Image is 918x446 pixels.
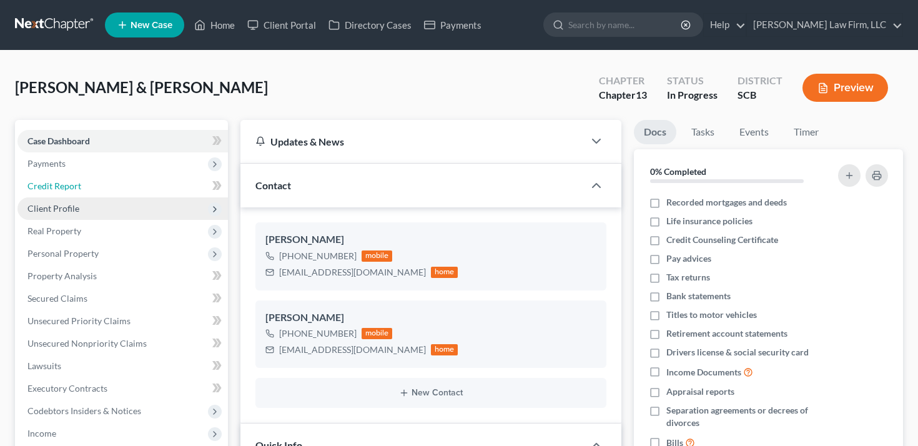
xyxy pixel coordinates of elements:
div: In Progress [667,88,718,102]
a: Property Analysis [17,265,228,287]
div: [PERSON_NAME] [265,232,597,247]
div: home [431,344,458,355]
span: Tax returns [666,271,710,284]
div: Updates & News [255,135,570,148]
a: Client Portal [241,14,322,36]
span: Retirement account statements [666,327,787,340]
span: [PERSON_NAME] & [PERSON_NAME] [15,78,268,96]
span: 13 [636,89,647,101]
strong: 0% Completed [650,166,706,177]
div: District [738,74,782,88]
a: Credit Report [17,175,228,197]
div: [PHONE_NUMBER] [279,250,357,262]
div: [EMAIL_ADDRESS][DOMAIN_NAME] [279,266,426,279]
span: Codebtors Insiders & Notices [27,405,141,416]
span: Payments [27,158,66,169]
button: New Contact [265,388,597,398]
span: Credit Counseling Certificate [666,234,778,246]
div: SCB [738,88,782,102]
span: Property Analysis [27,270,97,281]
span: Secured Claims [27,293,87,304]
div: mobile [362,328,393,339]
a: Home [188,14,241,36]
div: Status [667,74,718,88]
div: Chapter [599,74,647,88]
a: Unsecured Priority Claims [17,310,228,332]
span: Case Dashboard [27,136,90,146]
div: mobile [362,250,393,262]
span: Life insurance policies [666,215,753,227]
span: Lawsuits [27,360,61,371]
a: Case Dashboard [17,130,228,152]
div: [PHONE_NUMBER] [279,327,357,340]
span: Executory Contracts [27,383,107,394]
a: Secured Claims [17,287,228,310]
span: Titles to motor vehicles [666,309,757,321]
a: Docs [634,120,676,144]
button: Preview [802,74,888,102]
span: Income Documents [666,366,741,379]
input: Search by name... [568,13,683,36]
span: Credit Report [27,181,81,191]
span: Client Profile [27,203,79,214]
span: New Case [131,21,172,30]
span: Income [27,428,56,439]
span: Personal Property [27,248,99,259]
a: [PERSON_NAME] Law Firm, LLC [747,14,902,36]
span: Drivers license & social security card [666,346,809,359]
a: Unsecured Nonpriority Claims [17,332,228,355]
a: Directory Cases [322,14,418,36]
div: [PERSON_NAME] [265,310,597,325]
span: Appraisal reports [666,385,734,398]
a: Executory Contracts [17,377,228,400]
span: Pay advices [666,252,711,265]
span: Recorded mortgages and deeds [666,196,787,209]
span: Unsecured Nonpriority Claims [27,338,147,349]
a: Payments [418,14,488,36]
div: Chapter [599,88,647,102]
div: [EMAIL_ADDRESS][DOMAIN_NAME] [279,344,426,356]
span: Bank statements [666,290,731,302]
div: home [431,267,458,278]
span: Separation agreements or decrees of divorces [666,404,825,429]
span: Contact [255,179,291,191]
span: Unsecured Priority Claims [27,315,131,326]
a: Tasks [681,120,724,144]
a: Timer [784,120,829,144]
a: Events [729,120,779,144]
a: Help [704,14,746,36]
a: Lawsuits [17,355,228,377]
span: Real Property [27,225,81,236]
